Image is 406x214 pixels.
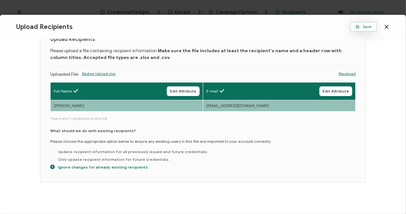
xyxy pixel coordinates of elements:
[50,36,356,43] h1: Upload Recipients
[82,71,116,87] span: Badge Upload.xlsx
[170,89,196,93] span: Edit Attribute
[54,88,72,94] span: Full Name
[50,139,271,144] p: Please choose the appropriate option below to ensure any existing users in this file are imported...
[339,71,356,77] a: Reupload
[51,100,203,112] td: [PERSON_NAME]
[167,86,200,96] button: Edit Attribute
[206,88,218,94] span: E-mail
[50,71,79,79] p: Uploaded File:
[55,157,169,162] span: Only update recipient information for future credentials.
[50,128,136,134] p: What should we do with existing recipients?
[319,86,352,96] button: Edit Attribute
[50,116,356,122] span: There are 1 recipients in this list.
[16,23,72,31] span: Upload Recipients
[350,22,377,32] button: Save
[50,47,356,61] p: Please upload a file containing recipient information.
[374,183,406,214] iframe: Chat Widget
[50,48,342,60] b: Make sure the file includes at least the recipient's name and a header row with column titles. Ac...
[55,149,208,154] span: Update recipient information for all previously issued and future credentials.
[203,100,355,112] td: [EMAIL_ADDRESS][DOMAIN_NAME]
[356,25,371,29] span: Save
[55,165,148,170] span: Ignore changes for already existing recipients
[323,89,349,93] span: Edit Attribute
